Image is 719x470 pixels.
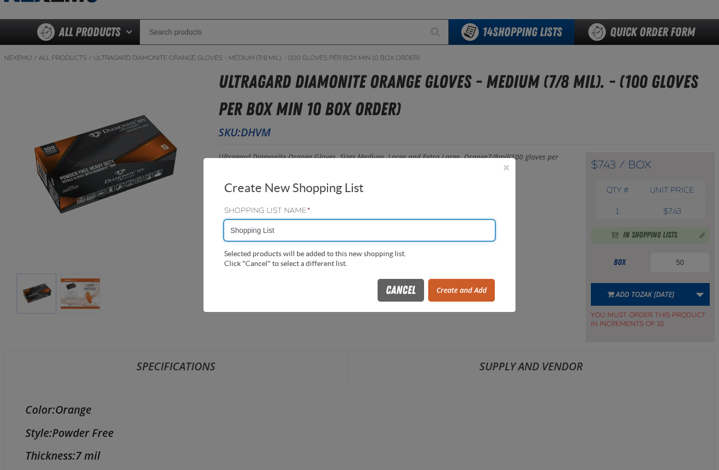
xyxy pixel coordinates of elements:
div: Selected products will be added to this new shopping list. Click "Cancel" to select a different l... [224,249,495,269]
input: Shopping List Name [224,220,495,241]
button: Create and Add [428,279,495,302]
button: Close the Dialog [500,161,512,174]
label: Shopping List Name [224,206,495,216]
button: Cancel [378,279,424,302]
span: Create New Shopping List [224,181,364,195]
